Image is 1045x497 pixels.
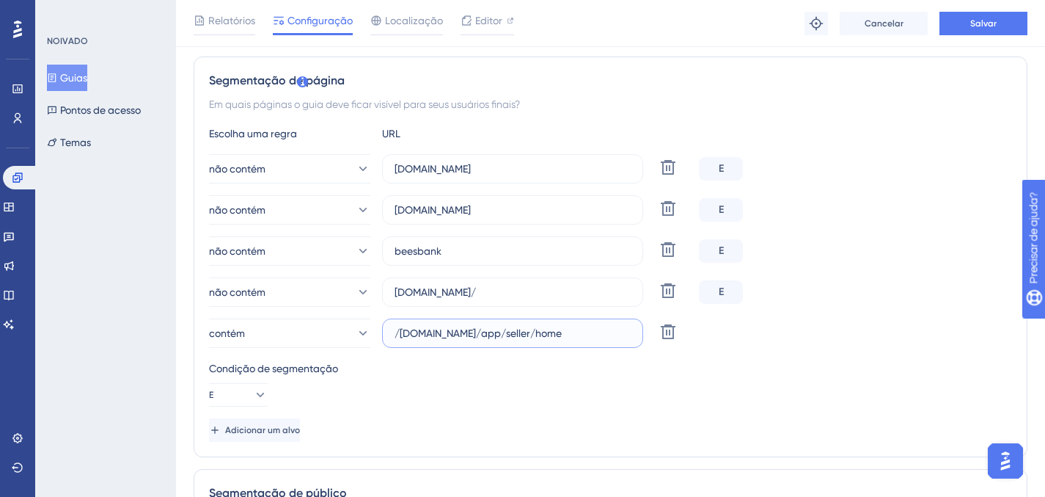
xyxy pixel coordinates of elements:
font: não contém [209,204,265,216]
button: Temas [47,129,91,156]
font: Segmentação de página [209,73,345,87]
button: Cancelar [840,12,928,35]
font: URL [382,128,400,139]
font: Configuração [287,15,353,26]
input: seusite.com/caminho [395,284,631,300]
font: E [209,390,213,400]
input: seusite.com/caminho [395,243,631,259]
font: Localização [385,15,443,26]
button: Pontos de acesso [47,97,141,123]
font: Em quais páginas o guia deve ficar visível para seus usuários finais? [209,98,520,110]
font: E [719,203,724,216]
button: Salvar [939,12,1027,35]
button: contém [209,319,370,348]
font: não contém [209,245,265,257]
button: não contém [209,195,370,225]
font: Pontos de acesso [60,104,141,116]
font: Salvar [970,18,997,29]
input: seusite.com/caminho [395,161,631,177]
font: não contém [209,286,265,298]
font: Guias [60,72,87,84]
font: Editor [475,15,502,26]
button: Adicionar um alvo [209,418,300,442]
input: seusite.com/caminho [395,325,631,341]
font: Adicionar um alvo [225,425,300,435]
button: E [209,383,268,407]
font: E [719,162,724,175]
input: seusite.com/caminho [395,202,631,218]
button: não contém [209,236,370,266]
font: Escolha uma regra [209,128,297,139]
button: não contém [209,277,370,307]
font: E [719,286,724,298]
font: Cancelar [865,18,903,29]
font: Relatórios [208,15,255,26]
font: NOIVADO [47,36,88,46]
button: não contém [209,154,370,184]
font: Condição de segmentação [209,363,338,374]
font: Precisar de ajuda? [34,7,126,18]
font: Temas [60,137,91,148]
iframe: Iniciador do Assistente de IA do UserGuiding [983,439,1027,483]
font: contém [209,327,245,339]
font: não contém [209,163,265,175]
button: Guias [47,65,87,91]
font: E [719,244,724,257]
